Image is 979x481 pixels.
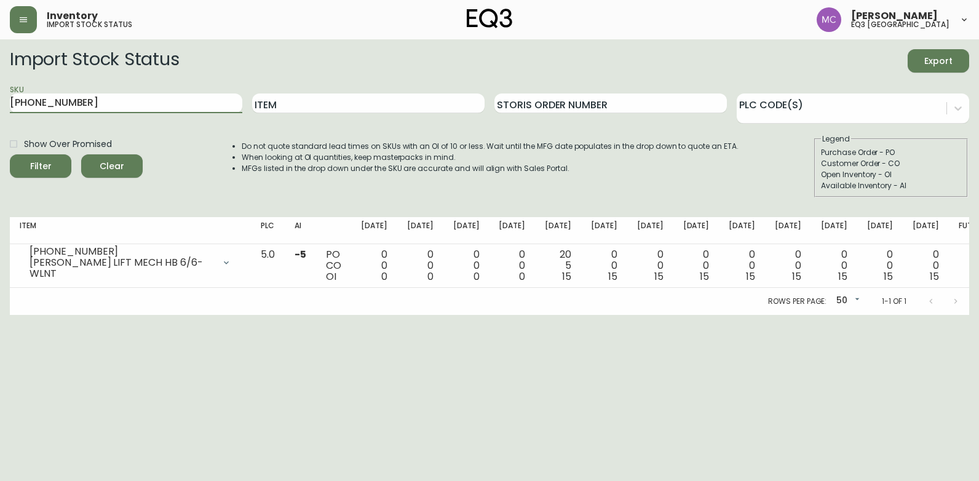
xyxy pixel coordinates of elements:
span: -5 [295,247,306,261]
img: 6dbdb61c5655a9a555815750a11666cc [817,7,841,32]
span: Inventory [47,11,98,21]
span: Clear [91,159,133,174]
span: Export [918,54,959,69]
th: [DATE] [903,217,949,244]
li: Do not quote standard lead times on SKUs with an OI of 10 or less. Wait until the MFG date popula... [242,141,739,152]
th: [DATE] [719,217,765,244]
div: [PERSON_NAME] LIFT MECH HB 6/6-WLNT [30,257,214,279]
th: Item [10,217,251,244]
th: PLC [251,217,285,244]
span: 15 [746,269,755,284]
h2: Import Stock Status [10,49,179,73]
button: Export [908,49,969,73]
legend: Legend [821,133,851,145]
span: 0 [519,269,525,284]
p: 1-1 of 1 [882,296,906,307]
div: 0 0 [637,249,664,282]
th: [DATE] [351,217,397,244]
th: [DATE] [581,217,627,244]
th: [DATE] [627,217,673,244]
span: Show Over Promised [24,138,112,151]
span: 15 [608,269,617,284]
span: 15 [884,269,893,284]
th: [DATE] [489,217,535,244]
div: 0 0 [867,249,894,282]
th: [DATE] [397,217,443,244]
div: 0 0 [499,249,525,282]
img: logo [467,9,512,28]
span: 0 [381,269,387,284]
div: Open Inventory - OI [821,169,961,180]
div: [PHONE_NUMBER] [30,246,214,257]
span: 0 [474,269,480,284]
span: OI [326,269,336,284]
span: 15 [930,269,939,284]
div: [PHONE_NUMBER][PERSON_NAME] LIFT MECH HB 6/6-WLNT [20,249,241,276]
h5: import stock status [47,21,132,28]
span: 15 [792,269,801,284]
div: 0 0 [821,249,847,282]
th: AI [285,217,316,244]
p: Rows per page: [768,296,826,307]
th: [DATE] [765,217,811,244]
div: 0 0 [683,249,710,282]
div: 20 5 [545,249,571,282]
th: [DATE] [811,217,857,244]
div: 0 0 [591,249,617,282]
span: 0 [427,269,434,284]
div: 0 0 [407,249,434,282]
span: 15 [562,269,571,284]
li: When looking at OI quantities, keep masterpacks in mind. [242,152,739,163]
div: 0 0 [453,249,480,282]
div: 0 0 [913,249,939,282]
div: Customer Order - CO [821,158,961,169]
span: 15 [654,269,664,284]
th: [DATE] [535,217,581,244]
td: 5.0 [251,244,285,288]
div: Filter [30,159,52,174]
div: 0 0 [361,249,387,282]
span: 15 [838,269,847,284]
th: [DATE] [443,217,489,244]
div: 50 [831,291,862,311]
div: Purchase Order - PO [821,147,961,158]
li: MFGs listed in the drop down under the SKU are accurate and will align with Sales Portal. [242,163,739,174]
h5: eq3 [GEOGRAPHIC_DATA] [851,21,949,28]
div: Available Inventory - AI [821,180,961,191]
span: [PERSON_NAME] [851,11,938,21]
button: Filter [10,154,71,178]
button: Clear [81,154,143,178]
div: PO CO [326,249,341,282]
th: [DATE] [857,217,903,244]
div: 0 0 [729,249,755,282]
div: 0 0 [775,249,801,282]
span: 15 [700,269,709,284]
th: [DATE] [673,217,719,244]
